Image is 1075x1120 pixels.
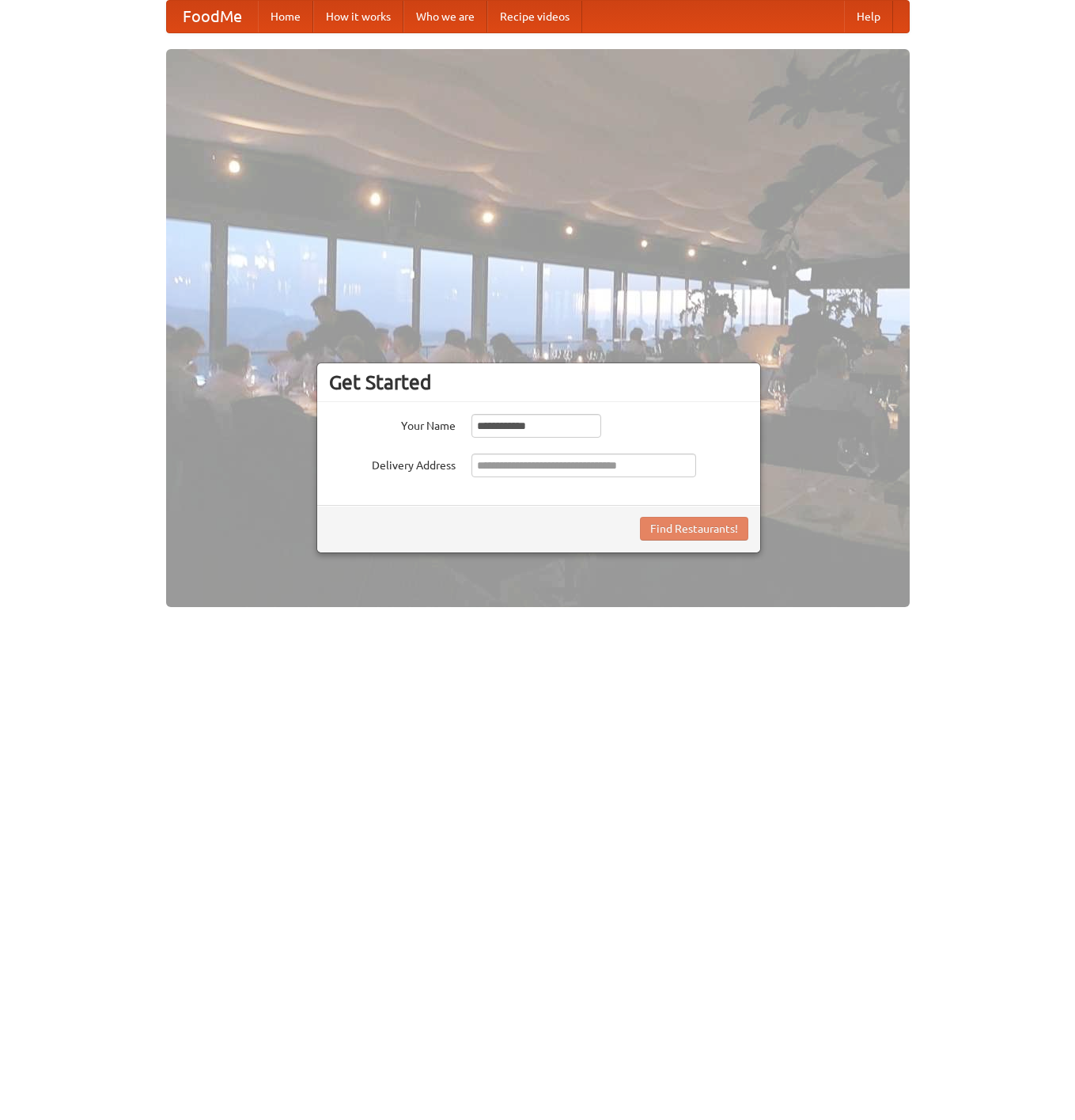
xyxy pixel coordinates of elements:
[329,454,456,473] label: Delivery Address
[329,414,456,434] label: Your Name
[403,1,487,32] a: Who we are
[167,1,258,32] a: FoodMe
[313,1,403,32] a: How it works
[487,1,582,32] a: Recipe videos
[329,370,748,394] h3: Get Started
[258,1,313,32] a: Home
[844,1,893,32] a: Help
[640,517,748,541] button: Find Restaurants!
